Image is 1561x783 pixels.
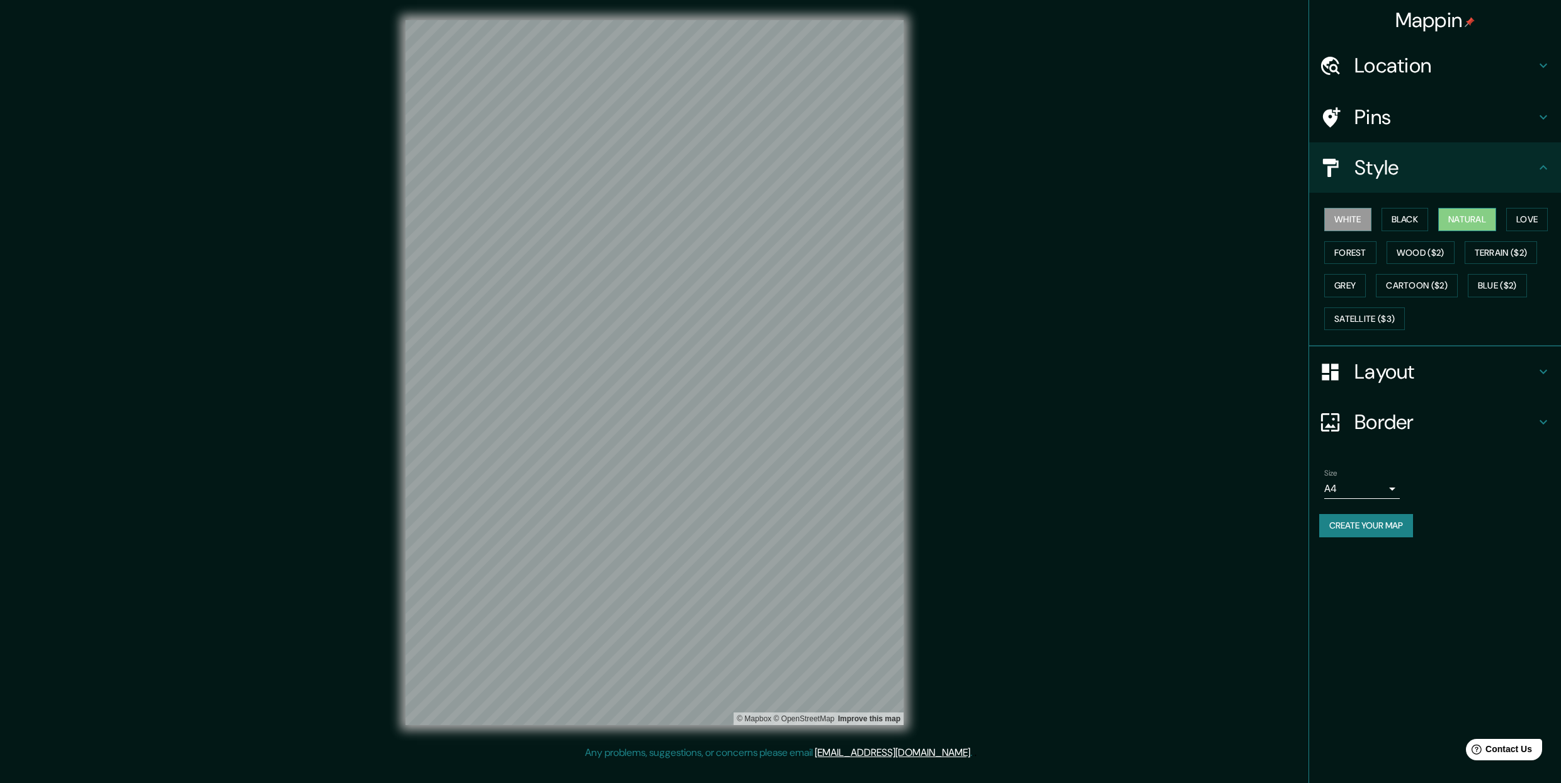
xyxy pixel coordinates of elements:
button: Cartoon ($2) [1376,274,1458,297]
div: Style [1309,142,1561,193]
div: Layout [1309,346,1561,397]
button: Black [1382,208,1429,231]
button: Terrain ($2) [1465,241,1538,265]
label: Size [1324,468,1337,479]
h4: Mappin [1395,8,1475,33]
button: Grey [1324,274,1366,297]
div: . [972,745,974,760]
div: . [974,745,977,760]
div: Pins [1309,92,1561,142]
img: pin-icon.png [1465,17,1475,27]
h4: Pins [1354,105,1536,130]
a: [EMAIL_ADDRESS][DOMAIN_NAME] [815,746,970,759]
h4: Border [1354,409,1536,435]
p: Any problems, suggestions, or concerns please email . [585,745,972,760]
button: Wood ($2) [1387,241,1455,265]
button: Love [1506,208,1548,231]
div: Location [1309,40,1561,91]
a: OpenStreetMap [773,714,834,723]
canvas: Map [406,20,904,725]
button: Natural [1438,208,1496,231]
div: A4 [1324,479,1400,499]
button: White [1324,208,1371,231]
a: Map feedback [838,714,900,723]
div: Border [1309,397,1561,447]
h4: Style [1354,155,1536,180]
h4: Layout [1354,359,1536,384]
a: Mapbox [737,714,771,723]
iframe: Help widget launcher [1449,734,1547,769]
button: Blue ($2) [1468,274,1527,297]
button: Forest [1324,241,1377,265]
button: Create your map [1319,514,1413,537]
h4: Location [1354,53,1536,78]
button: Satellite ($3) [1324,307,1405,331]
